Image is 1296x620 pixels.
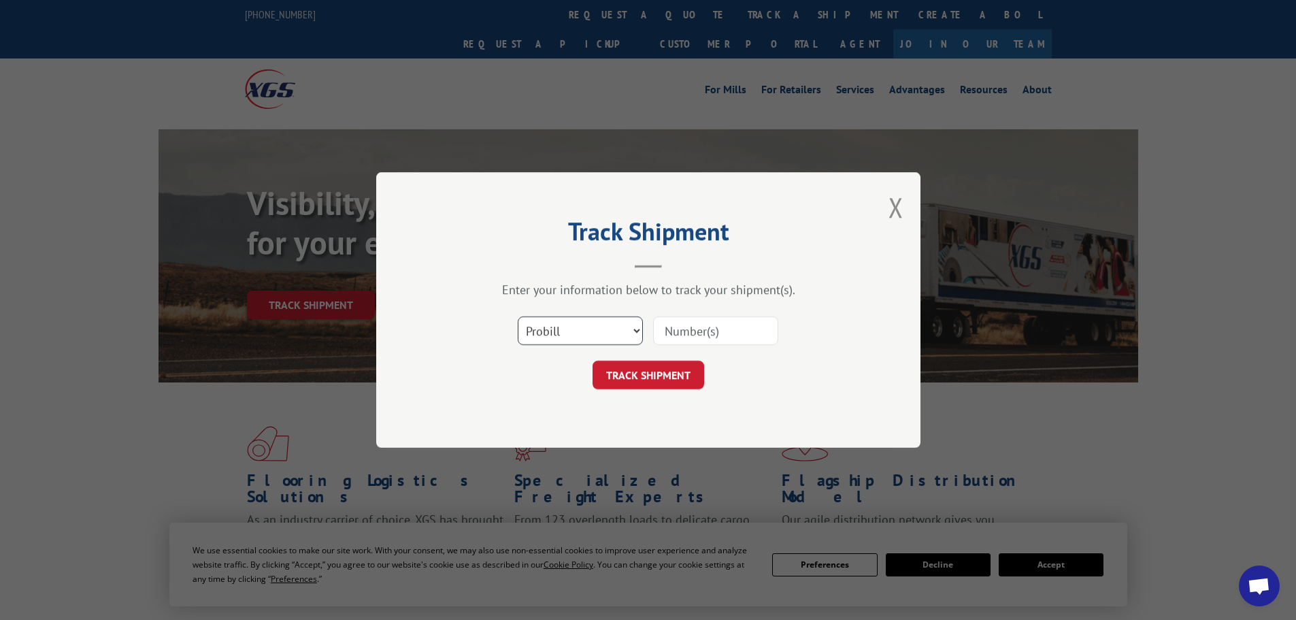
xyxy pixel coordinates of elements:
[593,361,704,389] button: TRACK SHIPMENT
[444,282,852,297] div: Enter your information below to track your shipment(s).
[653,316,778,345] input: Number(s)
[888,189,903,225] button: Close modal
[1239,566,1280,606] div: Open chat
[444,222,852,248] h2: Track Shipment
